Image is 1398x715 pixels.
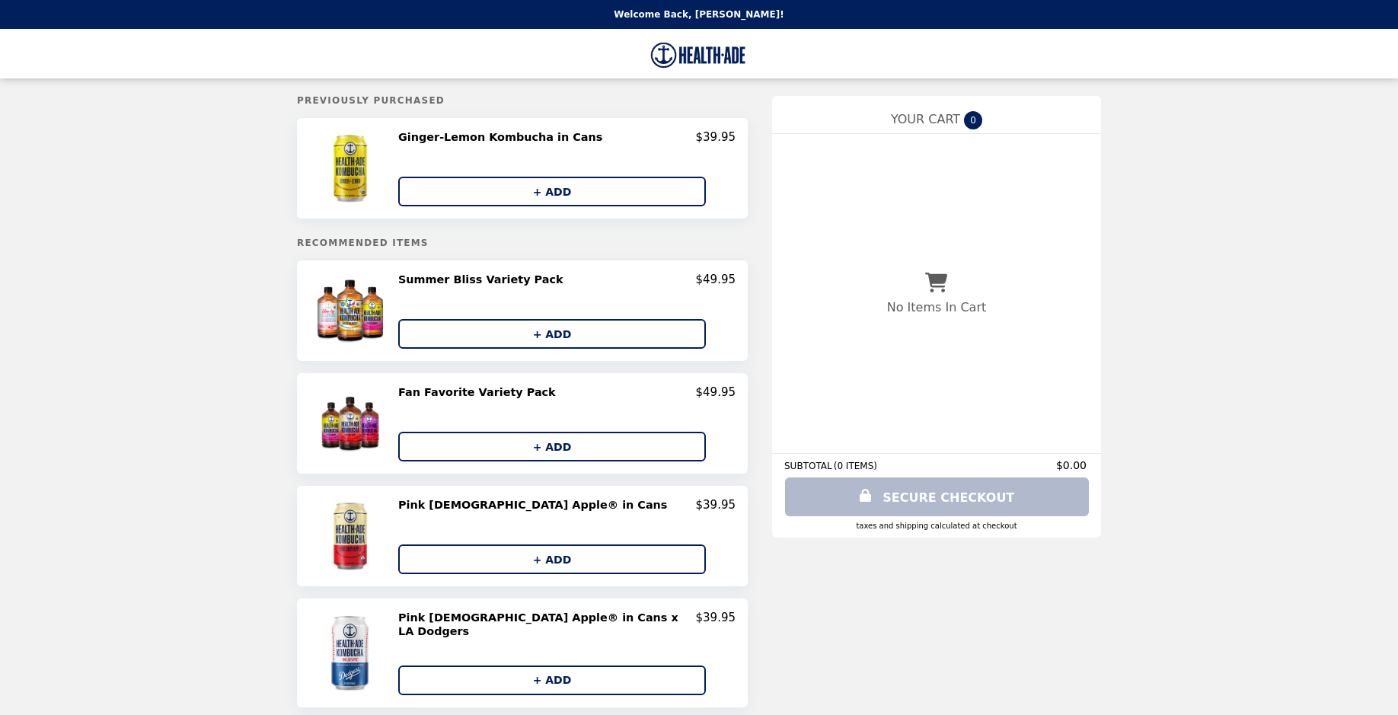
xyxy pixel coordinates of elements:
[297,95,748,106] h5: Previously Purchased
[784,522,1089,530] div: Taxes and Shipping calculated at checkout
[696,385,736,399] p: $49.95
[614,9,784,20] p: Welcome Back, [PERSON_NAME]!
[696,273,736,286] p: $49.95
[650,38,748,69] img: Brand Logo
[312,385,392,461] img: Fan Favorite Variety Pack
[312,273,392,349] img: Summer Bliss Variety Pack
[887,300,986,314] p: No Items In Cart
[964,111,982,129] span: 0
[398,666,706,695] button: + ADD
[398,385,562,399] h2: Fan Favorite Variety Pack
[784,461,834,471] span: SUBTOTAL
[696,611,736,639] p: $39.95
[308,611,396,695] img: Pink Lady Apple® in Cans x LA Dodgers
[398,130,608,144] h2: Ginger-Lemon Kombucha in Cans
[398,177,706,206] button: + ADD
[398,498,673,512] h2: Pink [DEMOGRAPHIC_DATA] Apple® in Cans
[696,130,736,144] p: $39.95
[398,319,706,349] button: + ADD
[398,611,696,639] h2: Pink [DEMOGRAPHIC_DATA] Apple® in Cans x LA Dodgers
[398,544,706,574] button: + ADD
[891,112,960,126] span: YOUR CART
[398,273,570,286] h2: Summer Bliss Variety Pack
[297,238,748,248] h5: Recommended Items
[834,461,877,471] span: ( 0 ITEMS )
[398,432,706,461] button: + ADD
[1056,459,1089,471] span: $0.00
[312,498,392,574] img: Pink Lady Apple® in Cans
[696,498,736,512] p: $39.95
[312,130,392,206] img: Ginger-Lemon Kombucha in Cans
